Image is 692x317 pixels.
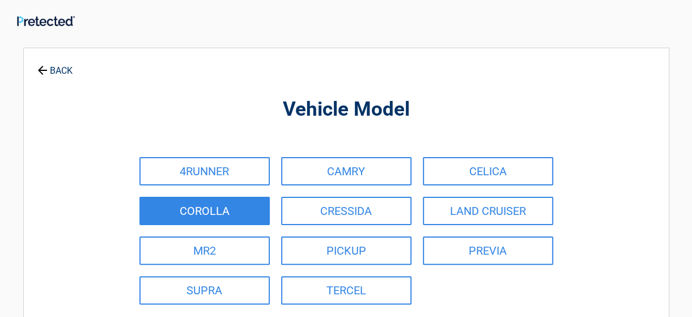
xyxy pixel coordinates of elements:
[17,16,75,26] img: Main Logo
[139,236,270,265] a: MR2
[423,197,553,225] a: LAND CRUISER
[423,236,553,265] a: PREVIA
[139,197,270,225] a: COROLLA
[86,96,606,123] h2: Vehicle Model
[35,56,75,75] a: BACK
[281,276,411,305] a: TERCEL
[423,157,553,185] a: CELICA
[139,157,270,185] a: 4RUNNER
[281,236,411,265] a: PICKUP
[281,197,411,225] a: CRESSIDA
[139,276,270,305] a: SUPRA
[281,157,411,185] a: CAMRY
